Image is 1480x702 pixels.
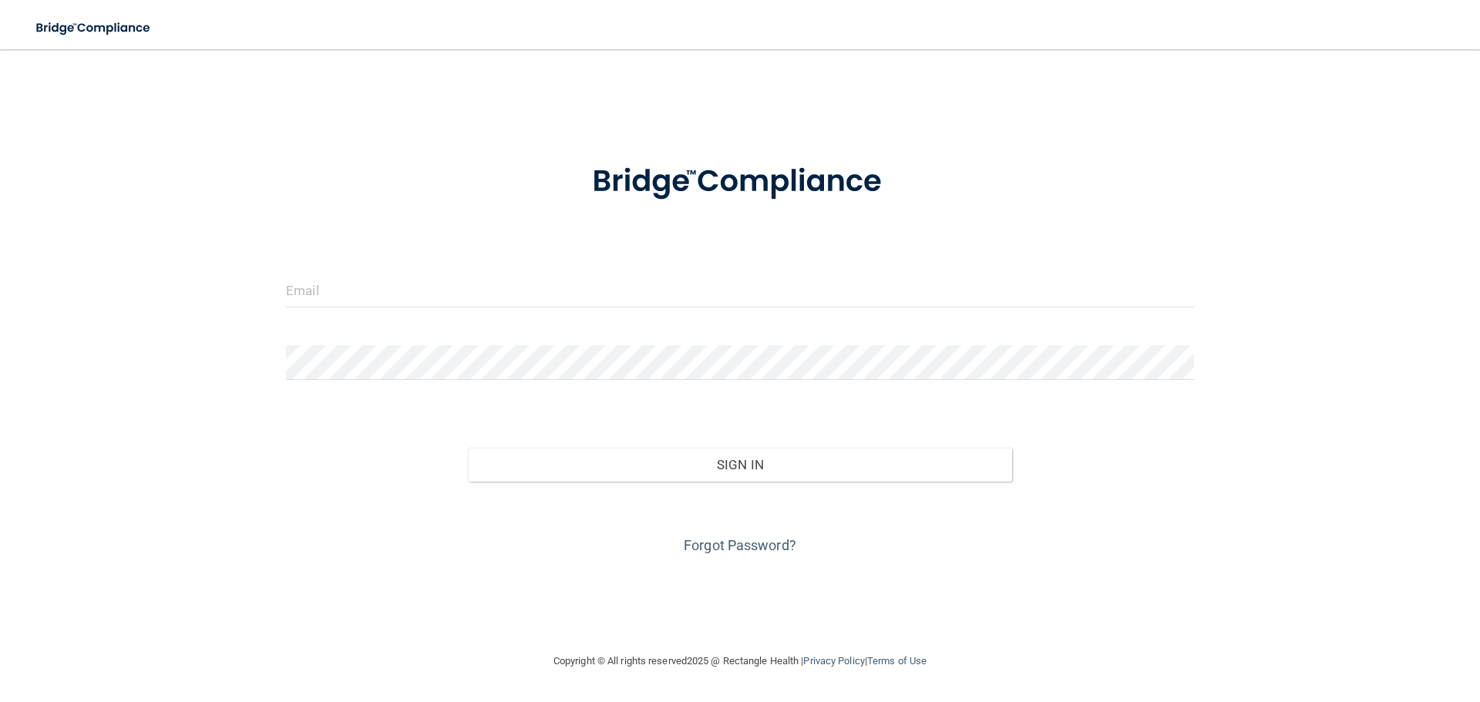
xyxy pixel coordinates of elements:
[867,655,927,667] a: Terms of Use
[560,142,920,222] img: bridge_compliance_login_screen.278c3ca4.svg
[803,655,864,667] a: Privacy Policy
[23,12,165,44] img: bridge_compliance_login_screen.278c3ca4.svg
[468,448,1013,482] button: Sign In
[286,273,1194,307] input: Email
[684,537,796,553] a: Forgot Password?
[459,637,1021,686] div: Copyright © All rights reserved 2025 @ Rectangle Health | |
